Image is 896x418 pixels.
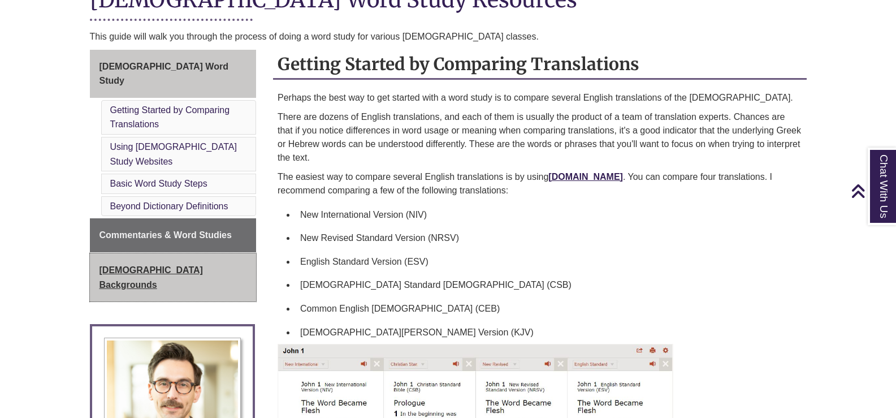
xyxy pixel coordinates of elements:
[296,226,802,250] li: New Revised Standard Version (NRSV)
[90,218,257,252] a: Commentaries & Word Studies
[99,62,228,86] span: [DEMOGRAPHIC_DATA] Word Study
[110,105,230,130] a: Getting Started by Comparing Translations
[296,273,802,297] li: [DEMOGRAPHIC_DATA] Standard [DEMOGRAPHIC_DATA] (CSB)
[851,183,893,199] a: Back to Top
[90,50,257,302] div: Guide Page Menu
[296,297,802,321] li: Common English [DEMOGRAPHIC_DATA] (CEB)
[99,265,203,290] span: [DEMOGRAPHIC_DATA] Backgrounds
[296,321,802,344] li: [DEMOGRAPHIC_DATA][PERSON_NAME] Version (KJV)
[90,50,257,98] a: [DEMOGRAPHIC_DATA] Word Study
[90,253,257,301] a: [DEMOGRAPHIC_DATA] Backgrounds
[278,110,802,165] p: There are dozens of English translations, and each of them is usually the product of a team of tr...
[273,50,807,80] h2: Getting Started by Comparing Translations
[110,201,228,211] a: Beyond Dictionary Definitions
[278,91,802,105] p: Perhaps the best way to get started with a word study is to compare several English translations ...
[548,172,623,182] a: [DOMAIN_NAME]
[90,32,539,41] span: This guide will walk you through the process of doing a word study for various [DEMOGRAPHIC_DATA]...
[99,230,232,240] span: Commentaries & Word Studies
[110,142,237,166] a: Using [DEMOGRAPHIC_DATA] Study Websites
[296,250,802,274] li: English Standard Version (ESV)
[296,203,802,227] li: New International Version (NIV)
[110,179,207,188] a: Basic Word Study Steps
[278,170,802,197] p: The easiest way to compare several English translations is by using . You can compare four transl...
